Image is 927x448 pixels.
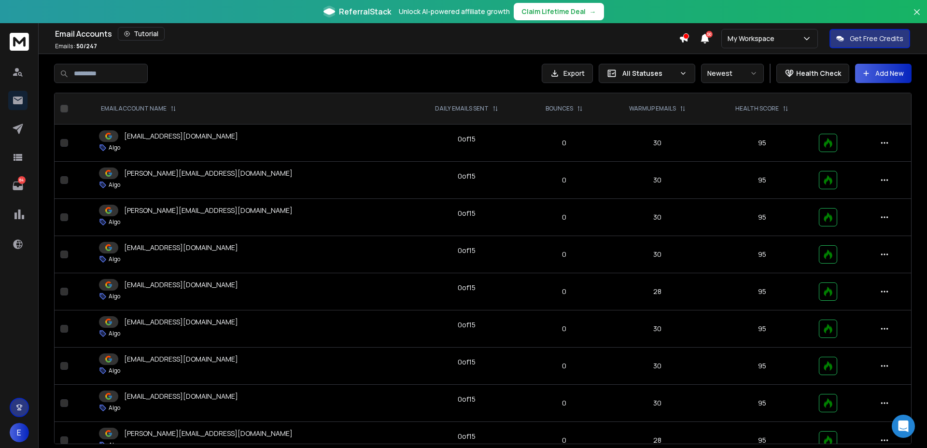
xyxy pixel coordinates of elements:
[735,105,779,112] p: HEALTH SCORE
[711,236,813,273] td: 95
[124,392,238,401] p: [EMAIL_ADDRESS][DOMAIN_NAME]
[76,42,97,50] span: 50 / 247
[604,162,711,199] td: 30
[124,317,238,327] p: [EMAIL_ADDRESS][DOMAIN_NAME]
[701,64,764,83] button: Newest
[629,105,676,112] p: WARMUP EMAILS
[531,398,598,408] p: 0
[542,64,593,83] button: Export
[546,105,573,112] p: BOUNCES
[124,206,293,215] p: [PERSON_NAME][EMAIL_ADDRESS][DOMAIN_NAME]
[531,435,598,445] p: 0
[711,199,813,236] td: 95
[109,293,120,300] p: Algo
[531,287,598,296] p: 0
[124,243,238,252] p: [EMAIL_ADDRESS][DOMAIN_NAME]
[458,246,476,255] div: 0 of 15
[531,361,598,371] p: 0
[55,27,679,41] div: Email Accounts
[711,348,813,385] td: 95
[124,280,238,290] p: [EMAIL_ADDRESS][DOMAIN_NAME]
[458,394,476,404] div: 0 of 15
[604,273,711,310] td: 28
[531,250,598,259] p: 0
[458,320,476,330] div: 0 of 15
[531,175,598,185] p: 0
[855,64,912,83] button: Add New
[711,385,813,422] td: 95
[590,7,596,16] span: →
[604,199,711,236] td: 30
[109,218,120,226] p: Algo
[711,273,813,310] td: 95
[892,415,915,438] div: Open Intercom Messenger
[531,324,598,334] p: 0
[124,131,238,141] p: [EMAIL_ADDRESS][DOMAIN_NAME]
[10,423,29,442] button: E
[339,6,391,17] span: ReferralStack
[911,6,923,29] button: Close banner
[124,168,293,178] p: [PERSON_NAME][EMAIL_ADDRESS][DOMAIN_NAME]
[458,432,476,441] div: 0 of 15
[711,125,813,162] td: 95
[796,69,841,78] p: Health Check
[728,34,778,43] p: My Workspace
[604,310,711,348] td: 30
[55,42,97,50] p: Emails :
[604,125,711,162] td: 30
[109,404,120,412] p: Algo
[124,429,293,438] p: [PERSON_NAME][EMAIL_ADDRESS][DOMAIN_NAME]
[711,310,813,348] td: 95
[8,176,28,196] a: 84
[435,105,489,112] p: DAILY EMAILS SENT
[604,385,711,422] td: 30
[124,354,238,364] p: [EMAIL_ADDRESS][DOMAIN_NAME]
[531,212,598,222] p: 0
[829,29,910,48] button: Get Free Credits
[850,34,903,43] p: Get Free Credits
[109,367,120,375] p: Algo
[604,236,711,273] td: 30
[109,255,120,263] p: Algo
[622,69,675,78] p: All Statuses
[604,348,711,385] td: 30
[109,330,120,337] p: Algo
[776,64,849,83] button: Health Check
[458,357,476,367] div: 0 of 15
[531,138,598,148] p: 0
[458,171,476,181] div: 0 of 15
[458,134,476,144] div: 0 of 15
[399,7,510,16] p: Unlock AI-powered affiliate growth
[109,144,120,152] p: Algo
[514,3,604,20] button: Claim Lifetime Deal→
[118,27,165,41] button: Tutorial
[18,176,26,184] p: 84
[711,162,813,199] td: 95
[458,283,476,293] div: 0 of 15
[109,181,120,189] p: Algo
[458,209,476,218] div: 0 of 15
[706,31,713,38] span: 50
[101,105,176,112] div: EMAIL ACCOUNT NAME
